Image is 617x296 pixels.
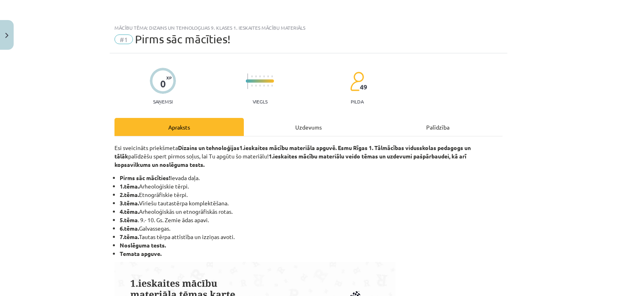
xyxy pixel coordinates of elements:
strong: 7.tēma. [120,233,139,240]
span: #1 [114,34,133,44]
li: Galvassegas. [120,224,503,233]
span: Pirms sāc mācīties! [135,32,231,46]
img: icon-short-line-57e1e144782c952c97e751825c79c345078a6d821885a25fce030b3d8c18986b.svg [268,75,268,77]
img: icon-short-line-57e1e144782c952c97e751825c79c345078a6d821885a25fce030b3d8c18986b.svg [251,75,252,77]
b: Noslēguma tests. [120,241,166,249]
p: Saņemsi [150,99,176,104]
li: Etnogrāfiskie tērpi. [120,191,503,199]
strong: 1.ieskaites mācību materiāla apguvē. Esmu Rīgas 1. Tālmācības vidusskolas pedagogs un tālāk [114,144,471,160]
span: 49 [360,83,367,91]
div: Palīdzība [373,118,503,136]
img: icon-close-lesson-0947bae3869378f0d4975bcd49f059093ad1ed9edebbc8119c70593378902aed.svg [5,33,8,38]
strong: 4.tēma. [120,208,139,215]
span: XP [166,75,172,80]
strong: Dizains un tehnoloģijas [178,144,239,151]
li: Arheoloģiskās un etnogrāfiskās rotas. [120,207,503,216]
b: 1.tēma. [120,182,139,190]
div: 0 [160,78,166,89]
li: . 9.- 10. Gs. Zemie ādas apavi. [120,216,503,224]
b: 2.tēma. [120,191,139,198]
li: Vīriešu tautastērpa komplektēšana. [120,199,503,207]
strong: 6.tēma. [120,225,139,232]
p: Esi sveicināts priekšmeta palīdzēšu spert pirmos soļus, lai Tu apgūtu šo materiālu! [114,144,503,169]
img: icon-short-line-57e1e144782c952c97e751825c79c345078a6d821885a25fce030b3d8c18986b.svg [255,85,256,87]
strong: 1.ieskaites mācību materiālu veido tēmas un uzdevumi pašpārbaudei, kā arī kopsavilkums un noslēgu... [114,152,466,168]
div: Mācību tēma: Dizains un tehnoloģijas 9. klases 1. ieskaites mācību materiāls [114,25,503,30]
b: Temata apguve. [120,250,161,257]
img: icon-long-line-d9ea69661e0d244f92f715978eff75569469978d946b2353a9bb055b3ed8787d.svg [247,73,248,89]
img: icon-short-line-57e1e144782c952c97e751825c79c345078a6d821885a25fce030b3d8c18986b.svg [259,85,260,87]
b: Pirms sāc mācīties! [120,174,170,181]
img: icon-short-line-57e1e144782c952c97e751825c79c345078a6d821885a25fce030b3d8c18986b.svg [272,75,272,77]
li: Ievada daļa. [120,174,503,182]
img: icon-short-line-57e1e144782c952c97e751825c79c345078a6d821885a25fce030b3d8c18986b.svg [264,85,264,87]
li: Arheoloģiskie tērpi. [120,182,503,191]
p: Viegls [253,99,268,104]
img: icon-short-line-57e1e144782c952c97e751825c79c345078a6d821885a25fce030b3d8c18986b.svg [272,85,272,87]
strong: 5.tēma [120,216,138,223]
p: pilda [351,99,364,104]
img: icon-short-line-57e1e144782c952c97e751825c79c345078a6d821885a25fce030b3d8c18986b.svg [264,75,264,77]
img: icon-short-line-57e1e144782c952c97e751825c79c345078a6d821885a25fce030b3d8c18986b.svg [255,75,256,77]
strong: 3.tēma. [120,199,139,207]
img: students-c634bb4e5e11cddfef0936a35e636f08e4e9abd3cc4e673bd6f9a4125e45ecb1.svg [350,71,364,91]
img: icon-short-line-57e1e144782c952c97e751825c79c345078a6d821885a25fce030b3d8c18986b.svg [259,75,260,77]
li: Tautas tērpa attīstība un izziņas avoti. [120,233,503,241]
div: Apraksts [114,118,244,136]
div: Uzdevums [244,118,373,136]
img: icon-short-line-57e1e144782c952c97e751825c79c345078a6d821885a25fce030b3d8c18986b.svg [268,85,268,87]
img: icon-short-line-57e1e144782c952c97e751825c79c345078a6d821885a25fce030b3d8c18986b.svg [251,85,252,87]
